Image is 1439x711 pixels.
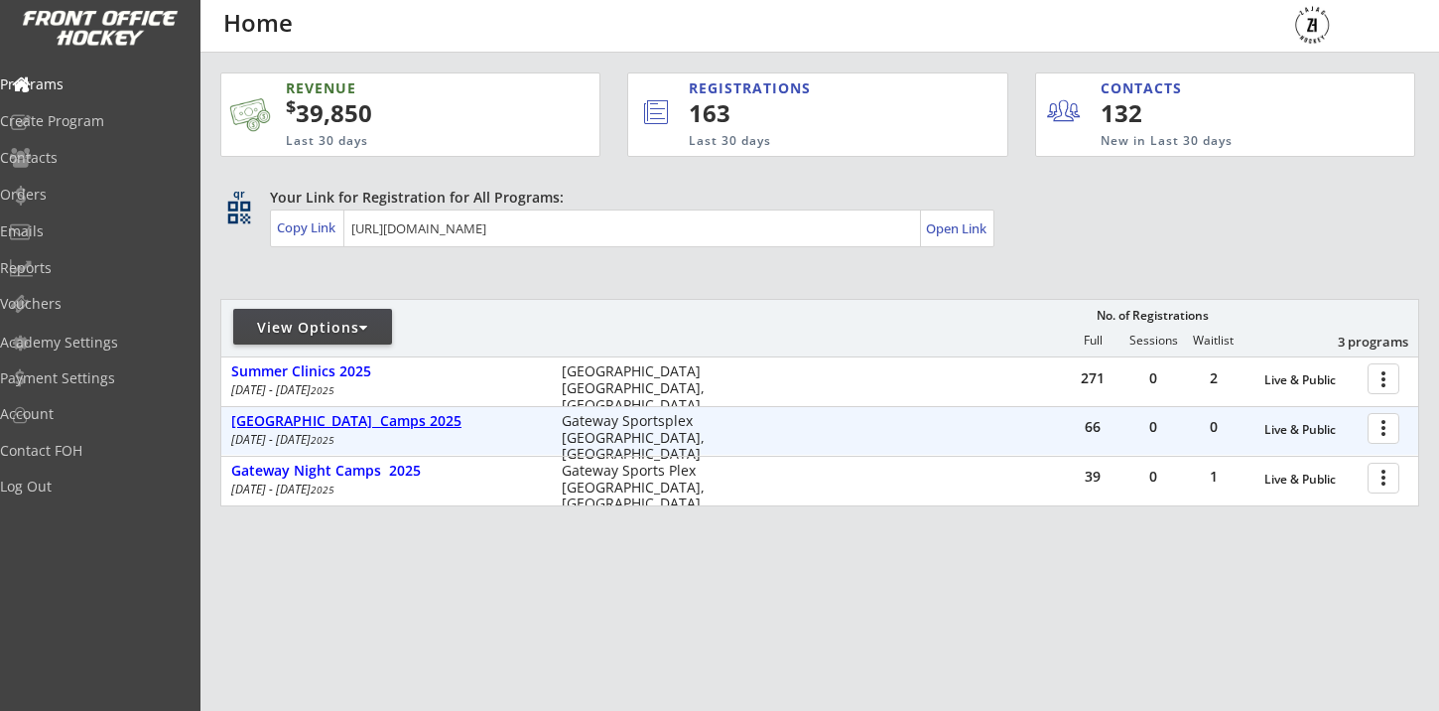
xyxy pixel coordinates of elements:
div: 0 [1123,470,1183,484]
div: Summer Clinics 2025 [231,363,541,380]
div: Waitlist [1183,334,1243,348]
div: 132 [1101,96,1223,130]
div: 0 [1123,371,1183,385]
div: 271 [1063,371,1122,385]
div: 3 programs [1305,333,1408,351]
div: [DATE] - [DATE] [231,434,535,446]
em: 2025 [311,483,334,497]
sup: $ [286,94,296,118]
em: 2025 [311,433,334,447]
div: Gateway Night Camps 2025 [231,463,541,480]
div: Your Link for Registration for All Programs: [270,188,1358,208]
em: 2025 [311,383,334,397]
div: [GEOGRAPHIC_DATA] [GEOGRAPHIC_DATA], [GEOGRAPHIC_DATA] [562,363,718,413]
div: 163 [689,96,940,130]
div: 39 [1063,470,1122,484]
div: CONTACTS [1101,78,1191,98]
div: [GEOGRAPHIC_DATA] Camps 2025 [231,413,541,430]
div: 0 [1184,420,1243,434]
div: Last 30 days [689,133,925,150]
div: Live & Public [1264,373,1358,387]
div: 0 [1123,420,1183,434]
div: qr [226,188,250,201]
button: more_vert [1368,463,1399,494]
div: Live & Public [1264,473,1358,487]
div: 1 [1184,470,1243,484]
button: more_vert [1368,363,1399,394]
div: No. of Registrations [1091,309,1214,323]
div: 39,850 [286,96,537,130]
div: 2 [1184,371,1243,385]
div: Live & Public [1264,423,1358,437]
div: Last 30 days [286,133,508,150]
div: REVENUE [286,78,508,98]
div: View Options [233,318,392,338]
div: Sessions [1123,334,1183,348]
div: New in Last 30 days [1101,133,1322,150]
div: Full [1063,334,1122,348]
div: Open Link [926,220,988,237]
div: Gateway Sports Plex [GEOGRAPHIC_DATA], [GEOGRAPHIC_DATA] [562,463,718,512]
div: Copy Link [277,218,339,236]
button: more_vert [1368,413,1399,444]
div: REGISTRATIONS [689,78,918,98]
button: qr_code [224,198,254,227]
a: Open Link [926,214,988,242]
div: [DATE] - [DATE] [231,384,535,396]
div: [DATE] - [DATE] [231,484,535,496]
div: Gateway Sportsplex [GEOGRAPHIC_DATA], [GEOGRAPHIC_DATA] [562,413,718,463]
div: 66 [1063,420,1122,434]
